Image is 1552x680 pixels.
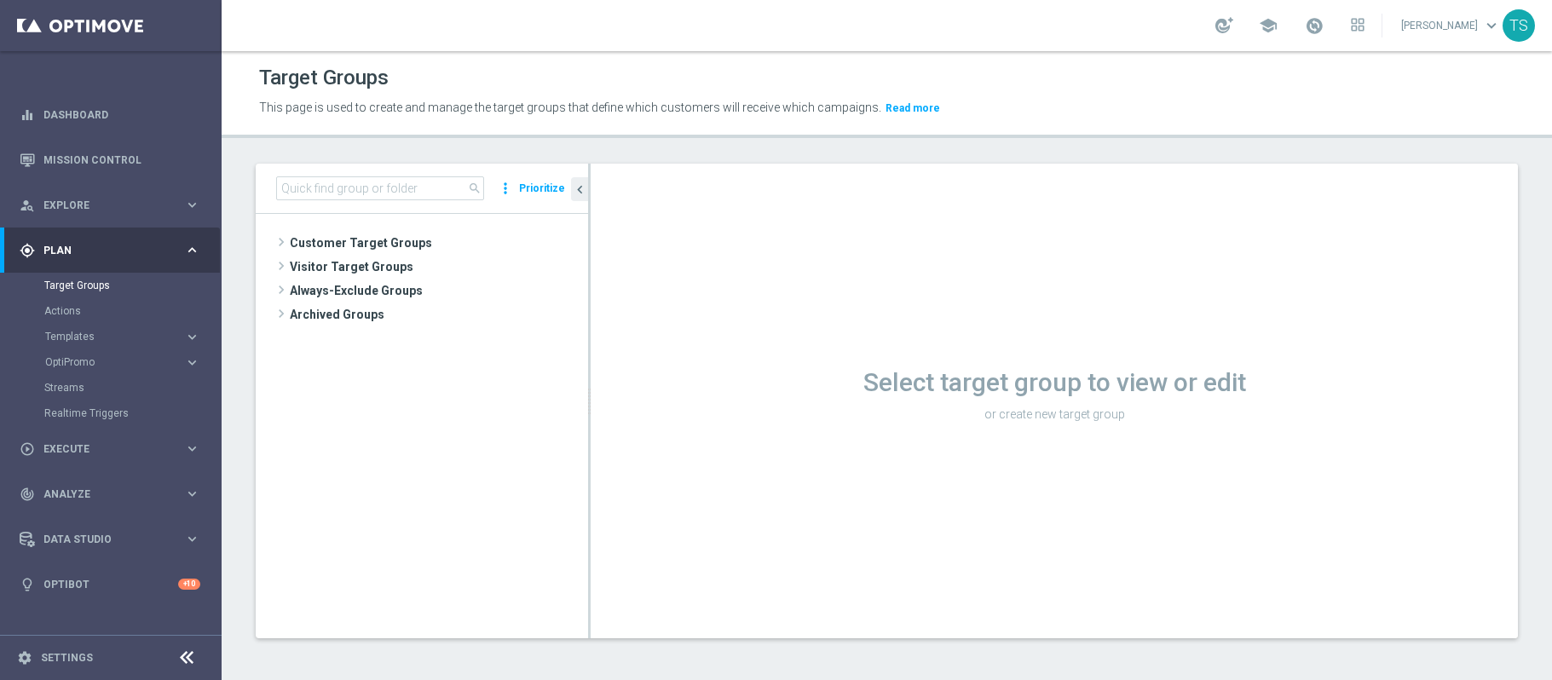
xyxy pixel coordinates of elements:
a: Target Groups [44,279,177,292]
button: lightbulb Optibot +10 [19,578,201,591]
span: Data Studio [43,534,184,545]
button: Mission Control [19,153,201,167]
div: Dashboard [20,92,200,137]
input: Quick find group or folder [276,176,484,200]
button: Prioritize [516,177,568,200]
span: school [1259,16,1278,35]
i: keyboard_arrow_right [184,329,200,345]
div: Actions [44,298,220,324]
div: Templates [44,324,220,349]
div: Target Groups [44,273,220,298]
div: Execute [20,441,184,457]
i: more_vert [497,176,514,200]
button: equalizer Dashboard [19,108,201,122]
i: play_circle_outline [20,441,35,457]
a: Mission Control [43,137,200,182]
a: Realtime Triggers [44,406,177,420]
p: or create new target group [591,406,1518,422]
button: person_search Explore keyboard_arrow_right [19,199,201,212]
i: gps_fixed [20,243,35,258]
span: Analyze [43,489,184,499]
span: Archived Groups [290,303,588,326]
span: Plan [43,245,184,256]
i: lightbulb [20,577,35,592]
div: Templates [45,331,184,342]
i: person_search [20,198,35,213]
a: [PERSON_NAME]keyboard_arrow_down [1399,13,1503,38]
span: Customer Target Groups [290,231,588,255]
div: Optibot [20,562,200,607]
i: keyboard_arrow_right [184,441,200,457]
div: TS [1503,9,1535,42]
i: equalizer [20,107,35,123]
span: Templates [45,331,167,342]
span: Visitor Target Groups [290,255,588,279]
a: Streams [44,381,177,395]
div: Data Studio [20,532,184,547]
h1: Select target group to view or edit [591,367,1518,398]
span: Always-Exclude Groups [290,279,588,303]
button: Data Studio keyboard_arrow_right [19,533,201,546]
span: Execute [43,444,184,454]
div: +10 [178,579,200,590]
h1: Target Groups [259,66,389,90]
span: search [468,182,482,195]
button: gps_fixed Plan keyboard_arrow_right [19,244,201,257]
div: Analyze [20,487,184,502]
i: track_changes [20,487,35,502]
a: Actions [44,304,177,318]
button: OptiPromo keyboard_arrow_right [44,355,201,369]
i: keyboard_arrow_right [184,242,200,258]
i: keyboard_arrow_right [184,486,200,502]
div: Mission Control [20,137,200,182]
i: keyboard_arrow_right [184,531,200,547]
div: OptiPromo [44,349,220,375]
div: Explore [20,198,184,213]
i: keyboard_arrow_right [184,197,200,213]
button: track_changes Analyze keyboard_arrow_right [19,487,201,501]
i: chevron_left [572,182,588,198]
button: chevron_left [571,177,588,201]
div: OptiPromo [45,357,184,367]
a: Settings [41,653,93,663]
button: Templates keyboard_arrow_right [44,330,201,343]
i: keyboard_arrow_right [184,354,200,371]
span: This page is used to create and manage the target groups that define which customers will receive... [259,101,881,114]
i: settings [17,650,32,666]
span: keyboard_arrow_down [1482,16,1501,35]
button: play_circle_outline Execute keyboard_arrow_right [19,442,201,456]
a: Optibot [43,562,178,607]
div: Plan [20,243,184,258]
span: Explore [43,200,184,210]
a: Dashboard [43,92,200,137]
button: Read more [884,99,942,118]
div: Realtime Triggers [44,401,220,426]
span: OptiPromo [45,357,167,367]
div: Streams [44,375,220,401]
